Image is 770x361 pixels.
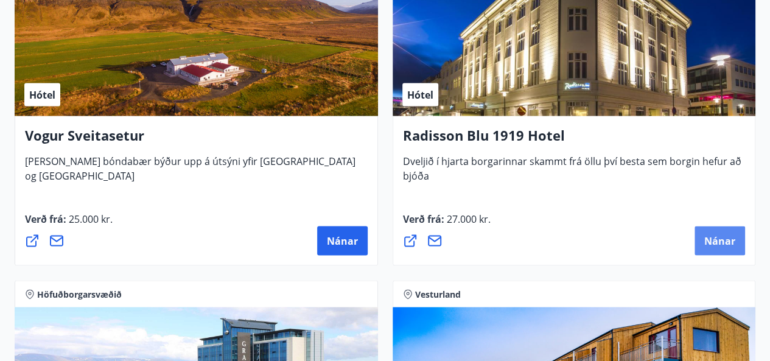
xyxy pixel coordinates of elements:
[25,154,355,192] span: [PERSON_NAME] bóndabær býður upp á útsýni yfir [GEOGRAPHIC_DATA] og [GEOGRAPHIC_DATA]
[695,226,745,255] button: Nánar
[403,154,741,192] span: Dveljið í hjarta borgarinnar skammt frá öllu því besta sem borgin hefur að bjóða
[327,234,358,247] span: Nánar
[37,288,122,300] span: Höfuðborgarsvæðið
[704,234,735,247] span: Nánar
[403,125,746,153] h4: Radisson Blu 1919 Hotel
[317,226,368,255] button: Nánar
[25,212,113,235] span: Verð frá :
[403,212,491,235] span: Verð frá :
[29,88,55,101] span: Hótel
[407,88,433,101] span: Hótel
[25,125,368,153] h4: Vogur Sveitasetur
[66,212,113,225] span: 25.000 kr.
[444,212,491,225] span: 27.000 kr.
[415,288,461,300] span: Vesturland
